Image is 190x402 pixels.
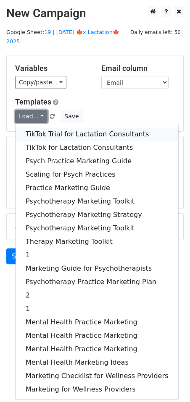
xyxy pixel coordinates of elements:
a: TikTok for Lactation Consultants [16,141,178,154]
button: Save [61,110,82,123]
a: Daily emails left: 50 [127,29,184,35]
h5: Email column [101,64,175,73]
a: Templates [15,97,51,106]
a: Mental Health Practice Marketing [16,329,178,342]
span: Daily emails left: 50 [127,28,184,37]
a: Therapy Marketing Toolkit [16,235,178,248]
a: 19 | [DATE] 🍁x Lactation🍁 2025 [6,29,119,45]
a: Psychotherapy Marketing Toolkit [16,222,178,235]
a: 1 [16,302,178,316]
iframe: Chat Widget [148,362,190,402]
a: Mental Health Marketing Ideas [16,356,178,369]
h2: New Campaign [6,6,184,21]
a: Marketing for Wellness Providers [16,383,178,396]
a: Practice Marketing Guide [16,181,178,195]
a: Load... [15,110,47,123]
a: Scaling for Psych Practices [16,168,178,181]
a: 1 [16,248,178,262]
small: Google Sheet: [6,29,119,45]
a: Marketing Checklist for Wellness Providers [16,369,178,383]
h5: Variables [15,64,89,73]
a: Mental Health Practice Marketing [16,342,178,356]
a: Marketing Guide for Psychotherapists [16,262,178,275]
a: Psychotherapy Marketing Toolkit [16,195,178,208]
a: Mental Health Practice Marketing [16,316,178,329]
a: Psychotherapy Marketing Strategy [16,208,178,222]
a: 2 [16,289,178,302]
a: Send [6,248,34,264]
a: Psychotherapy Practice Marketing Plan [16,275,178,289]
a: TikTok Trial for Lactation Consultants [16,128,178,141]
a: Copy/paste... [15,76,66,89]
a: Psych Practice Marketing Guide [16,154,178,168]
